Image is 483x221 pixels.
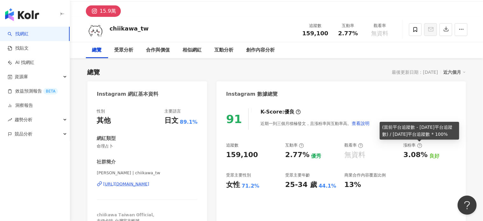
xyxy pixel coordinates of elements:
[97,91,159,98] div: Instagram 網紅基本資料
[311,153,321,160] div: 優秀
[338,30,358,37] span: 2.77%
[226,172,251,178] div: 受眾主要性別
[285,142,304,148] div: 互動率
[164,108,181,114] div: 主要語言
[285,172,310,178] div: 受眾主要年齡
[285,180,317,190] div: 25-34 歲
[380,122,459,140] div: (當前平台追蹤數 - [DATE]平台追蹤數) / [DATE]平台追蹤數 * 100%
[429,153,439,160] div: 良好
[260,117,370,130] div: 近期一到三個月積極發文，且漲粉率與互動率高。
[302,30,328,37] span: 159,100
[371,30,389,37] span: 無資料
[215,46,234,54] div: 互動分析
[97,108,105,114] div: 性別
[404,142,422,148] div: 漲粉率
[404,150,428,160] div: 3.08%
[110,24,149,32] div: chiikawa_tw
[92,46,102,54] div: 總覽
[8,31,29,37] a: search找網紅
[15,70,28,84] span: 資源庫
[344,142,363,148] div: 觀看率
[86,20,105,39] img: KOL Avatar
[260,108,301,115] div: K-Score :
[180,119,198,126] span: 89.1%
[392,70,438,75] div: 最後更新日期：[DATE]
[8,88,58,94] a: 效益預測報告BETA
[87,68,100,77] div: 總覽
[8,118,12,122] span: rise
[226,142,238,148] div: 追蹤數
[458,196,477,215] iframe: Help Scout Beacon - Open
[15,127,32,141] span: 競品分析
[344,180,361,190] div: 13%
[97,159,116,165] div: 社群簡介
[97,116,111,126] div: 其他
[444,68,466,76] div: 近六個月
[284,108,294,115] div: 優良
[86,5,121,17] button: 15.9萬
[336,23,360,29] div: 互動率
[97,143,198,149] span: 命理占卜
[8,59,34,66] a: AI 找網紅
[97,170,198,176] span: [PERSON_NAME] | chiikawa_tw
[97,135,116,142] div: 網紅類型
[114,46,134,54] div: 受眾分析
[164,116,178,126] div: 日文
[242,183,259,190] div: 71.2%
[8,45,29,52] a: 找貼文
[226,91,278,98] div: Instagram 數據總覽
[344,150,365,160] div: 無資料
[246,46,275,54] div: 創作內容分析
[226,180,240,190] div: 女性
[302,23,328,29] div: 追蹤數
[146,46,170,54] div: 合作與價值
[226,150,258,160] div: 159,100
[285,150,309,160] div: 2.77%
[5,8,39,21] img: logo
[8,102,33,109] a: 洞察報告
[351,117,370,130] button: 查看說明
[352,121,369,126] span: 查看說明
[100,7,116,16] div: 15.9萬
[97,181,198,187] a: [URL][DOMAIN_NAME]
[226,113,242,126] div: 91
[15,113,32,127] span: 趨勢分析
[344,172,386,178] div: 商業合作內容覆蓋比例
[368,23,392,29] div: 觀看率
[103,181,149,187] div: [URL][DOMAIN_NAME]
[319,183,336,190] div: 44.1%
[183,46,202,54] div: 相似網紅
